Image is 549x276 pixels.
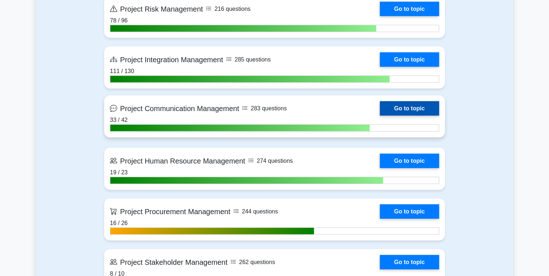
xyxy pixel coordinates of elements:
a: Go to topic [380,154,439,168]
a: Go to topic [380,101,439,116]
a: Go to topic [380,52,439,67]
a: Go to topic [380,255,439,269]
a: Go to topic [380,204,439,219]
a: Go to topic [380,2,439,16]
